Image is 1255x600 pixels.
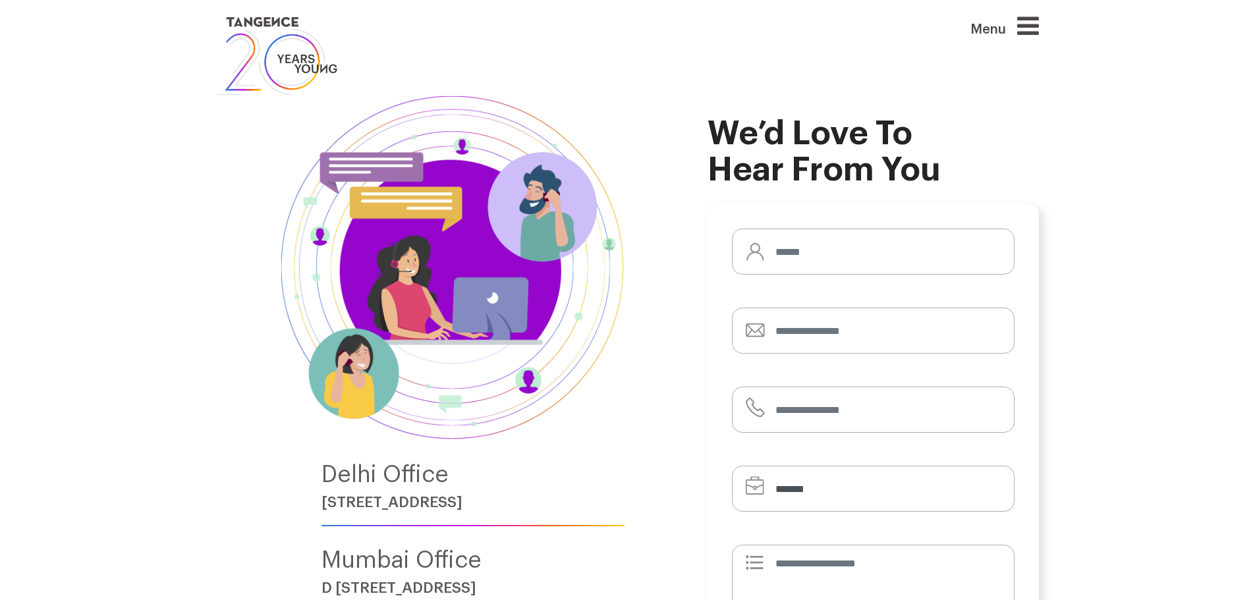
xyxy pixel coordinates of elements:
[708,116,1039,188] h2: We’d Love to Hear From You
[321,462,625,487] h4: Delhi Office
[321,494,625,510] h6: [STREET_ADDRESS]
[321,580,625,596] h6: D [STREET_ADDRESS]
[216,13,339,99] img: logo SVG
[321,547,625,573] h4: Mumbai Office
